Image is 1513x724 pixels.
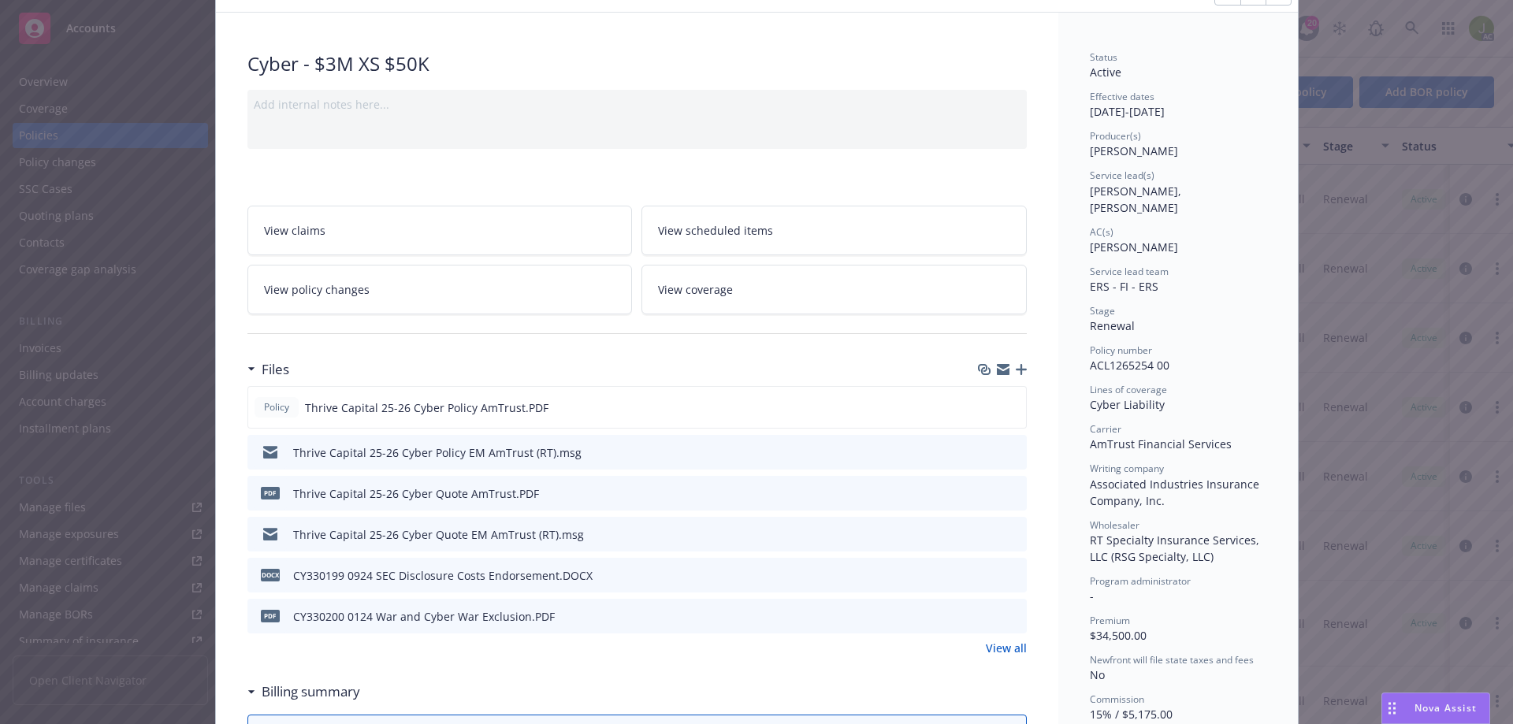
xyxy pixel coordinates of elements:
span: View coverage [658,281,733,298]
div: Files [247,359,289,380]
button: download file [980,399,993,416]
div: Add internal notes here... [254,96,1020,113]
span: Program administrator [1090,574,1191,588]
span: Policy [261,400,292,414]
span: Thrive Capital 25-26 Cyber Policy AmTrust.PDF [305,399,548,416]
button: download file [981,526,994,543]
a: View coverage [641,265,1027,314]
span: Wholesaler [1090,518,1139,532]
span: $34,500.00 [1090,628,1147,643]
span: PDF [261,487,280,499]
button: preview file [1006,526,1020,543]
span: DOCX [261,569,280,581]
span: ACL1265254 00 [1090,358,1169,373]
span: RT Specialty Insurance Services, LLC (RSG Specialty, LLC) [1090,533,1262,564]
button: preview file [1006,567,1020,584]
button: download file [981,485,994,502]
span: Commission [1090,692,1144,706]
span: Service lead team [1090,265,1169,278]
span: Nova Assist [1414,701,1477,715]
span: Status [1090,50,1117,64]
span: Premium [1090,614,1130,627]
span: ERS - FI - ERS [1090,279,1158,294]
div: CY330200 0124 War and Cyber War Exclusion.PDF [293,608,555,625]
span: Active [1090,65,1121,80]
span: No [1090,667,1105,682]
div: Thrive Capital 25-26 Cyber Quote EM AmTrust (RT).msg [293,526,584,543]
div: Thrive Capital 25-26 Cyber Policy EM AmTrust (RT).msg [293,444,582,461]
span: Cyber Liability [1090,397,1165,412]
span: Service lead(s) [1090,169,1154,182]
div: Cyber - $3M XS $50K [247,50,1027,77]
div: Thrive Capital 25-26 Cyber Quote AmTrust.PDF [293,485,539,502]
span: PDF [261,610,280,622]
span: View claims [264,222,325,239]
span: [PERSON_NAME] [1090,239,1178,254]
div: Drag to move [1382,693,1402,723]
div: Billing summary [247,681,360,702]
h3: Billing summary [262,681,360,702]
span: Producer(s) [1090,129,1141,143]
span: View scheduled items [658,222,773,239]
span: AmTrust Financial Services [1090,436,1232,451]
span: Stage [1090,304,1115,317]
span: Carrier [1090,422,1121,436]
span: AC(s) [1090,225,1113,239]
span: Lines of coverage [1090,383,1167,396]
span: Newfront will file state taxes and fees [1090,653,1254,666]
button: Nova Assist [1381,692,1490,724]
span: 15% / $5,175.00 [1090,707,1173,722]
button: preview file [1006,399,1020,416]
button: preview file [1006,485,1020,502]
a: View policy changes [247,265,633,314]
span: Policy number [1090,343,1152,357]
h3: Files [262,359,289,380]
button: preview file [1006,444,1020,461]
button: download file [981,567,994,584]
a: View scheduled items [641,206,1027,255]
span: Associated Industries Insurance Company, Inc. [1090,477,1262,508]
span: [PERSON_NAME], [PERSON_NAME] [1090,184,1184,215]
a: View all [986,640,1027,656]
button: download file [981,444,994,461]
a: View claims [247,206,633,255]
div: CY330199 0924 SEC Disclosure Costs Endorsement.DOCX [293,567,593,584]
span: Renewal [1090,318,1135,333]
span: View policy changes [264,281,370,298]
button: preview file [1006,608,1020,625]
span: [PERSON_NAME] [1090,143,1178,158]
span: Effective dates [1090,90,1154,103]
span: Writing company [1090,462,1164,475]
button: download file [981,608,994,625]
span: - [1090,588,1094,603]
div: [DATE] - [DATE] [1090,90,1266,120]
